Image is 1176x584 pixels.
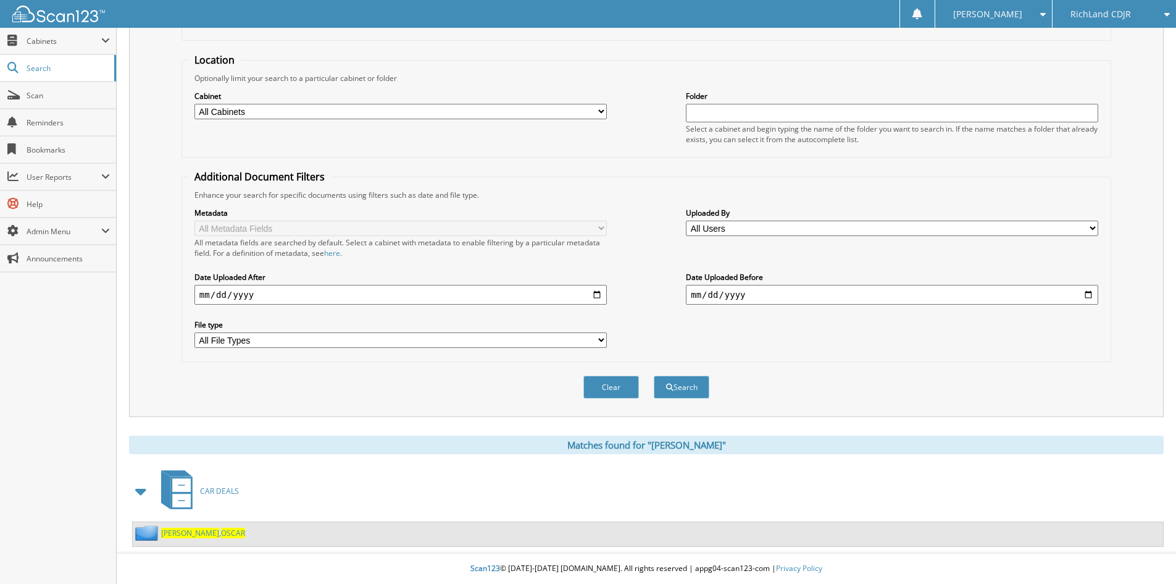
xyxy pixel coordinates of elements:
[776,563,822,573] a: Privacy Policy
[194,91,607,101] label: Cabinet
[686,91,1098,101] label: Folder
[1070,11,1131,18] span: RichLand CDJR
[27,199,110,209] span: Help
[27,36,101,46] span: Cabinets
[686,208,1098,218] label: Uploaded By
[686,124,1098,145] div: Select a cabinet and begin typing the name of the folder you want to search in. If the name match...
[194,237,607,258] div: All metadata fields are searched by default. Select a cabinet with metadata to enable filtering b...
[27,90,110,101] span: Scan
[12,6,105,22] img: scan123-logo-white.svg
[154,467,239,515] a: CAR DEALS
[27,172,101,182] span: User Reports
[194,208,607,218] label: Metadata
[27,63,108,74] span: Search
[161,528,219,538] span: [PERSON_NAME]
[27,117,110,128] span: Reminders
[188,170,331,184] legend: Additional Document Filters
[686,272,1098,282] label: Date Uploaded Before
[27,145,110,155] span: Bookmarks
[953,11,1022,18] span: [PERSON_NAME]
[686,285,1098,305] input: end
[135,525,161,541] img: folder2.png
[654,376,709,399] button: Search
[324,248,340,258] a: here
[221,528,245,538] span: OSCAR
[188,190,1104,200] div: Enhance your search for specific documents using filters such as date and file type.
[188,53,241,67] legend: Location
[27,253,110,264] span: Announcements
[583,376,639,399] button: Clear
[27,226,101,237] span: Admin Menu
[117,554,1176,584] div: © [DATE]-[DATE] [DOMAIN_NAME]. All rights reserved | appg04-scan123-com |
[1114,525,1176,584] iframe: Chat Widget
[194,320,607,330] label: File type
[194,285,607,305] input: start
[129,436,1164,454] div: Matches found for "[PERSON_NAME]"
[470,563,500,573] span: Scan123
[194,272,607,282] label: Date Uploaded After
[188,73,1104,83] div: Optionally limit your search to a particular cabinet or folder
[200,486,239,496] span: CAR DEALS
[161,528,245,538] a: [PERSON_NAME],OSCAR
